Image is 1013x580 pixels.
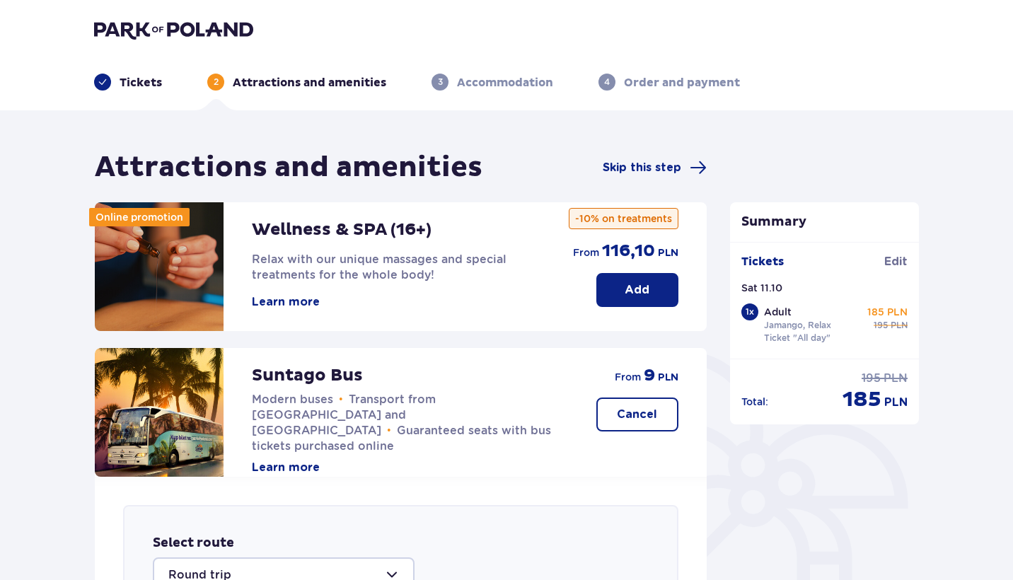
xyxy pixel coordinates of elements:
[603,159,707,176] a: Skip this step
[741,303,758,320] div: 1 x
[95,348,224,477] img: attraction
[884,254,908,269] span: Edit
[764,305,792,319] p: Adult
[598,74,740,91] div: 4Order and payment
[252,219,432,240] p: Wellness & SPA (16+)
[153,535,234,552] p: Select route
[95,202,224,331] img: attraction
[569,208,678,229] p: -10% on treatments
[603,160,681,175] span: Skip this step
[339,393,343,407] span: •
[252,253,506,282] span: Relax with our unique massages and special treatments for the whole body!
[617,407,657,422] p: Cancel
[602,240,655,262] span: 116,10
[94,74,162,91] div: Tickets
[252,393,436,437] span: Transport from [GEOGRAPHIC_DATA] and [GEOGRAPHIC_DATA]
[252,460,320,475] button: Learn more
[95,150,482,185] h1: Attractions and amenities
[884,371,908,386] span: PLN
[884,395,908,410] span: PLN
[658,246,678,260] span: PLN
[867,305,908,319] p: 185 PLN
[596,273,678,307] button: Add
[207,74,386,91] div: 2Attractions and amenities
[604,76,610,88] p: 4
[252,294,320,310] button: Learn more
[120,75,162,91] p: Tickets
[233,75,386,91] p: Attractions and amenities
[252,365,363,386] p: Suntago Bus
[730,214,920,231] p: Summary
[741,395,768,409] p: Total :
[625,282,649,298] p: Add
[741,254,784,269] p: Tickets
[843,386,881,413] span: 185
[615,370,641,384] span: from
[252,424,551,453] span: Guaranteed seats with bus tickets purchased online
[644,365,655,386] span: 9
[764,332,830,344] p: Ticket "All day"
[387,424,391,438] span: •
[624,75,740,91] p: Order and payment
[89,208,190,226] div: Online promotion
[658,371,678,385] span: PLN
[432,74,553,91] div: 3Accommodation
[862,371,881,386] span: 195
[764,319,831,332] p: Jamango, Relax
[741,281,782,295] p: Sat 11.10
[874,319,888,332] span: 195
[457,75,553,91] p: Accommodation
[252,393,333,406] span: Modern buses
[438,76,443,88] p: 3
[596,398,678,431] button: Cancel
[891,319,908,332] span: PLN
[573,245,599,260] span: from
[94,20,253,40] img: Park of Poland logo
[214,76,219,88] p: 2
